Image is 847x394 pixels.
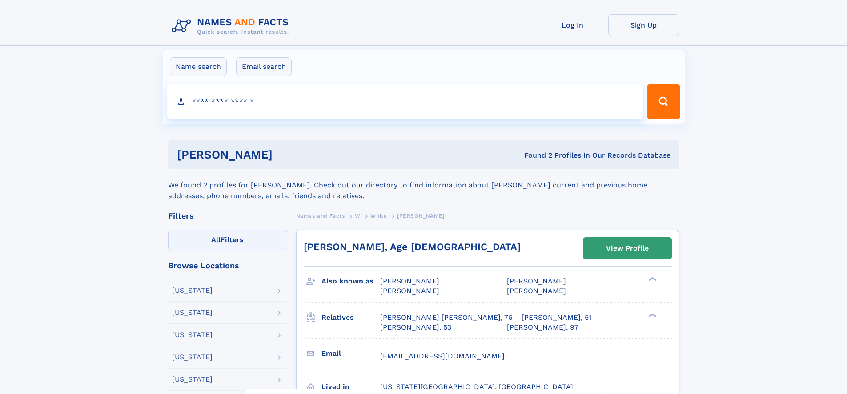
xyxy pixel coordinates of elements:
[168,169,679,201] div: We found 2 profiles for [PERSON_NAME]. Check out our directory to find information about [PERSON_...
[321,274,380,289] h3: Also known as
[397,213,445,219] span: [PERSON_NAME]
[168,230,287,251] label: Filters
[522,313,591,322] a: [PERSON_NAME], 51
[606,238,649,259] div: View Profile
[380,322,451,332] a: [PERSON_NAME], 53
[172,331,213,338] div: [US_STATE]
[380,382,573,391] span: [US_STATE][GEOGRAPHIC_DATA], [GEOGRAPHIC_DATA]
[168,14,296,38] img: Logo Names and Facts
[296,210,345,221] a: Names and Facts
[168,212,287,220] div: Filters
[172,287,213,294] div: [US_STATE]
[321,310,380,325] h3: Relatives
[380,277,439,285] span: [PERSON_NAME]
[172,354,213,361] div: [US_STATE]
[608,14,679,36] a: Sign Up
[380,287,439,295] span: [PERSON_NAME]
[370,213,387,219] span: White
[398,151,670,160] div: Found 2 Profiles In Our Records Database
[507,277,566,285] span: [PERSON_NAME]
[177,149,398,160] h1: [PERSON_NAME]
[507,287,566,295] span: [PERSON_NAME]
[167,84,643,119] input: search input
[646,276,657,282] div: ❯
[172,309,213,316] div: [US_STATE]
[211,235,221,244] span: All
[172,376,213,383] div: [US_STATE]
[370,210,387,221] a: White
[236,57,292,76] label: Email search
[304,241,521,252] a: [PERSON_NAME], Age [DEMOGRAPHIC_DATA]
[507,322,578,332] a: [PERSON_NAME], 97
[168,262,287,270] div: Browse Locations
[646,312,657,318] div: ❯
[647,84,680,119] button: Search Button
[380,352,505,360] span: [EMAIL_ADDRESS][DOMAIN_NAME]
[583,238,671,259] a: View Profile
[321,346,380,361] h3: Email
[380,313,513,322] a: [PERSON_NAME] [PERSON_NAME], 76
[170,57,227,76] label: Name search
[537,14,608,36] a: Log In
[355,210,361,221] a: W
[355,213,361,219] span: W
